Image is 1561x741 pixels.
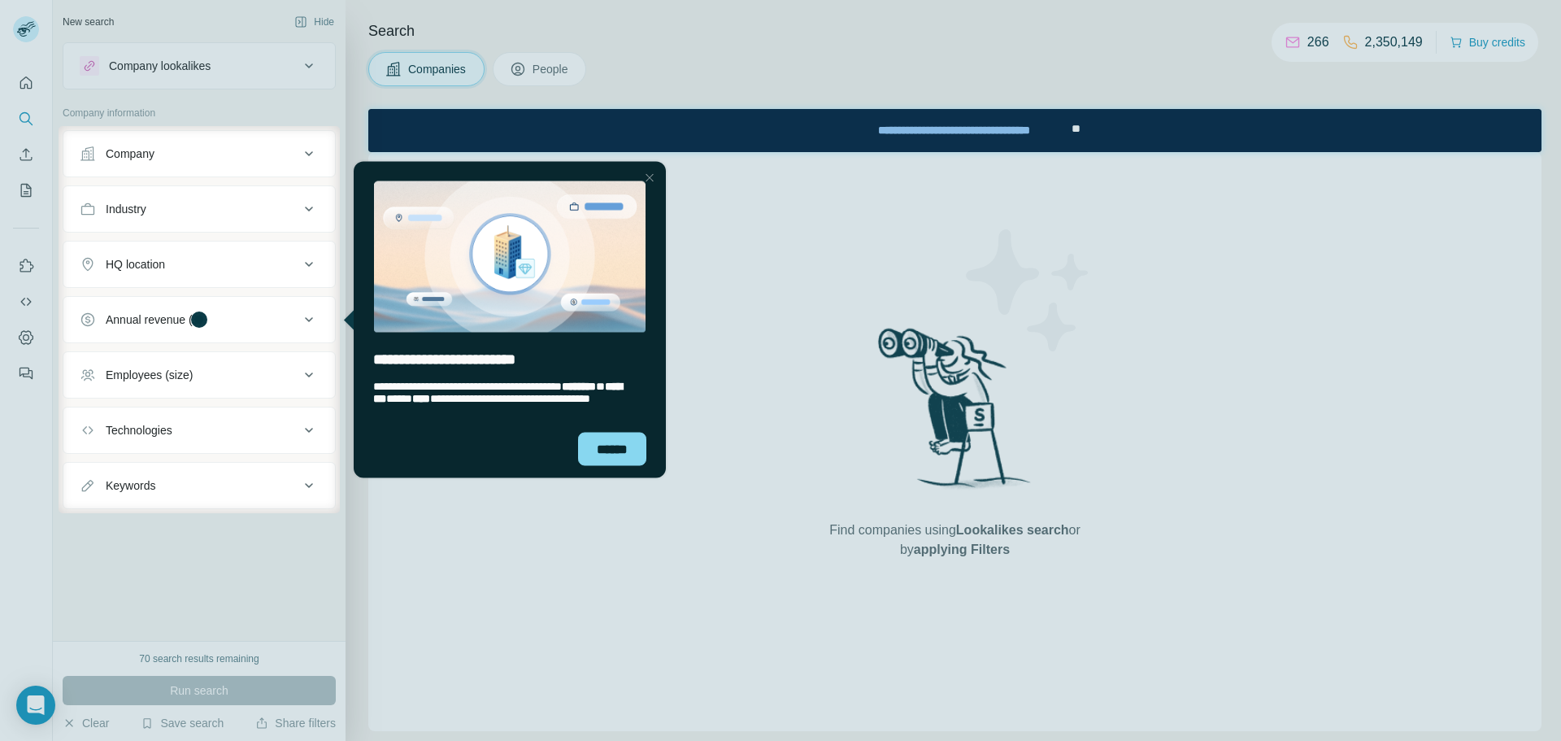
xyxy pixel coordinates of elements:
[340,159,669,482] iframe: Tooltip
[106,201,146,217] div: Industry
[106,367,193,383] div: Employees (size)
[106,477,155,494] div: Keywords
[63,190,335,229] button: Industry
[63,411,335,450] button: Technologies
[63,466,335,505] button: Keywords
[63,245,335,284] button: HQ location
[63,300,335,339] button: Annual revenue ($)
[63,134,335,173] button: Company
[106,422,172,438] div: Technologies
[63,355,335,394] button: Employees (size)
[106,146,154,162] div: Company
[106,312,202,328] div: Annual revenue ($)
[106,256,165,272] div: HQ location
[471,3,700,39] div: Upgrade plan for full access to Surfe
